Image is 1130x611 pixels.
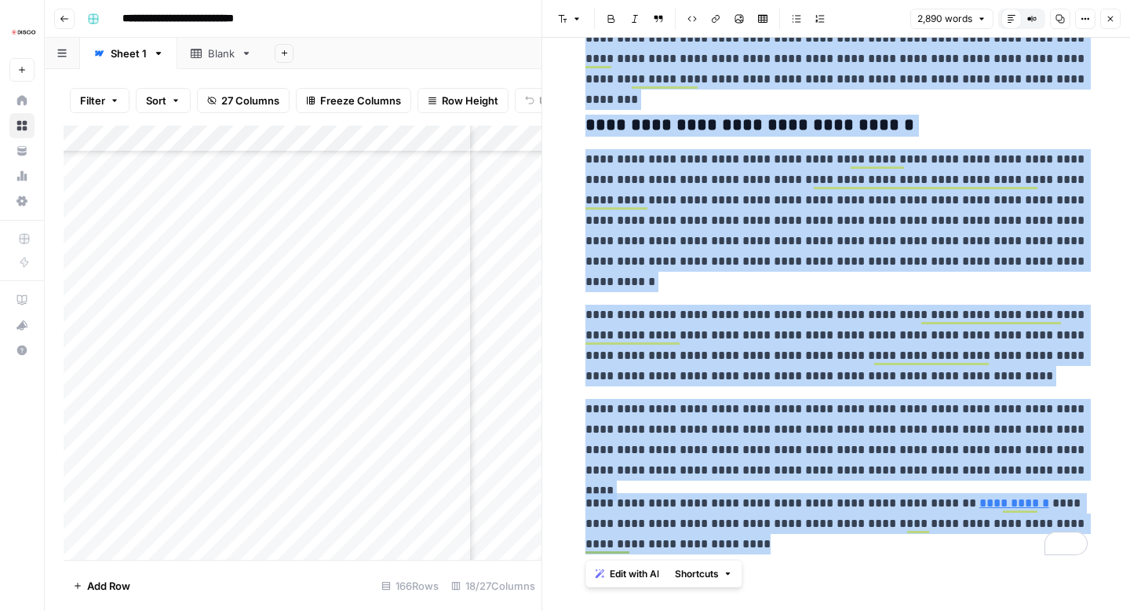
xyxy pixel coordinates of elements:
a: AirOps Academy [9,287,35,313]
a: Sheet 1 [80,38,177,69]
span: 2,890 words [917,12,972,26]
a: Browse [9,113,35,138]
button: 27 Columns [197,88,290,113]
button: Undo [515,88,576,113]
button: Freeze Columns [296,88,411,113]
span: 27 Columns [221,93,279,108]
span: Sort [146,93,166,108]
button: Edit with AI [589,564,665,584]
button: 2,890 words [910,9,993,29]
a: Usage [9,163,35,188]
div: 166 Rows [375,573,445,598]
div: Sheet 1 [111,46,147,61]
div: What's new? [10,313,34,337]
button: Sort [136,88,191,113]
a: Home [9,88,35,113]
div: Blank [208,46,235,61]
a: Settings [9,188,35,214]
a: Blank [177,38,265,69]
button: Row Height [417,88,508,113]
button: Add Row [64,573,140,598]
a: Your Data [9,138,35,163]
div: 18/27 Columns [445,573,541,598]
button: Filter [70,88,129,113]
span: Add Row [87,578,130,594]
button: What's new? [9,313,35,338]
button: Workspace: Disco [9,13,35,52]
img: Disco Logo [9,18,38,46]
span: Freeze Columns [320,93,401,108]
span: Edit with AI [610,567,659,581]
span: Row Height [442,93,498,108]
button: Help + Support [9,338,35,363]
button: Shortcuts [669,564,739,584]
span: Shortcuts [675,567,719,581]
span: Filter [80,93,105,108]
